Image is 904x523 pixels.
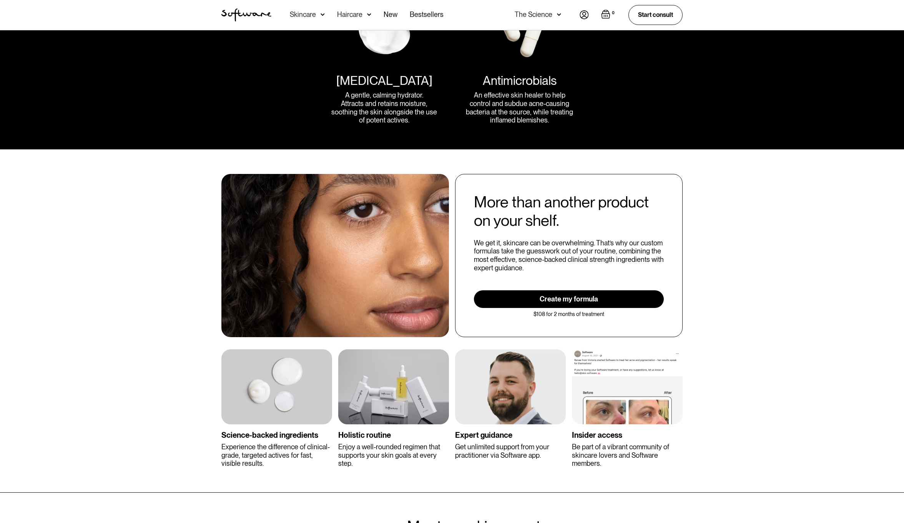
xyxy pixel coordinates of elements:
[610,10,616,17] div: 0
[572,430,683,440] div: Insider access
[483,73,557,88] div: Antimicrobials
[464,91,575,124] div: An effective skin healer to help control and subdue acne-causing bacteria at the source, while tr...
[290,11,316,18] div: Skincare
[572,443,683,468] div: Be part of a vibrant community of skincare lovers and Software members.
[367,11,371,18] img: arrow down
[474,239,664,272] div: We get it, skincare can be overwhelming. That’s why our custom formulas take the guesswork out of...
[221,8,271,22] a: home
[628,5,683,25] a: Start consult
[221,8,271,22] img: Software Logo
[321,11,325,18] img: arrow down
[338,443,449,468] div: Enjoy a well-rounded regimen that supports your skin goals at every step.
[338,430,449,440] div: Holistic routine
[601,10,616,20] a: Open empty cart
[455,430,566,440] div: Expert guidance
[221,443,332,468] div: Experience the difference of clinical-grade, targeted actives for fast, visible results.
[474,311,664,318] div: $108 for 2 months of treatment
[337,11,362,18] div: Haircare
[515,11,552,18] div: The Science
[329,91,440,124] div: A gentle, calming hydrator. Attracts and retains moisture, soothing the skin alongside the use of...
[474,193,654,230] div: More than another product on your shelf.
[455,443,566,459] div: Get unlimited support from your practitioner via Software app.
[336,73,432,88] div: [MEDICAL_DATA]
[557,11,561,18] img: arrow down
[474,290,664,308] a: Create my formula
[221,430,332,440] div: Science-backed ingredients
